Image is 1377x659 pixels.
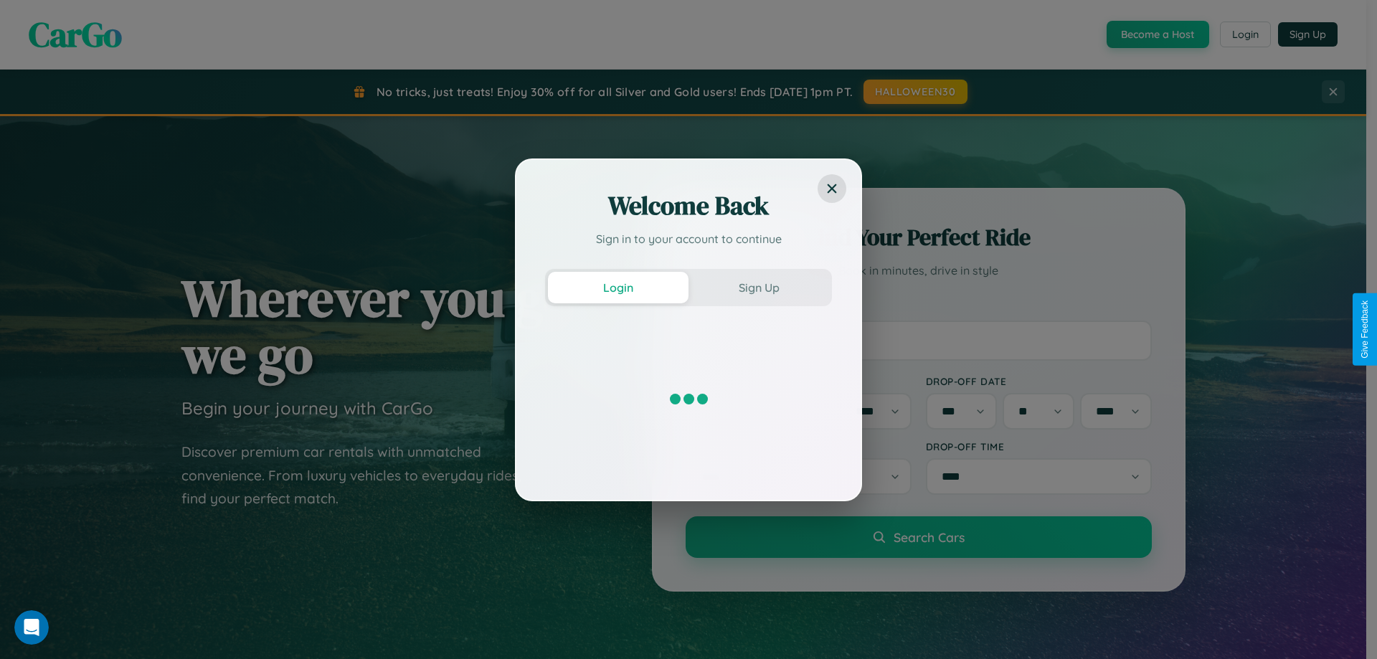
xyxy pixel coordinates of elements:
p: Sign in to your account to continue [545,230,832,247]
button: Sign Up [688,272,829,303]
h2: Welcome Back [545,189,832,223]
button: Login [548,272,688,303]
iframe: Intercom live chat [14,610,49,645]
div: Give Feedback [1360,300,1370,359]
